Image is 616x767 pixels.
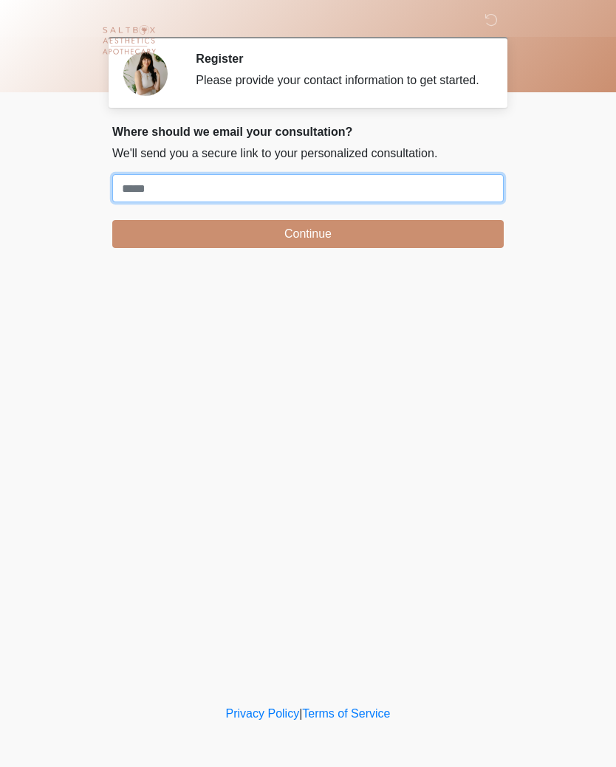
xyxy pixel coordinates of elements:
img: Saltbox Aesthetics Logo [97,11,160,74]
button: Continue [112,220,504,248]
a: Terms of Service [302,707,390,720]
a: | [299,707,302,720]
a: Privacy Policy [226,707,300,720]
p: We'll send you a secure link to your personalized consultation. [112,145,504,162]
h2: Where should we email your consultation? [112,125,504,139]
